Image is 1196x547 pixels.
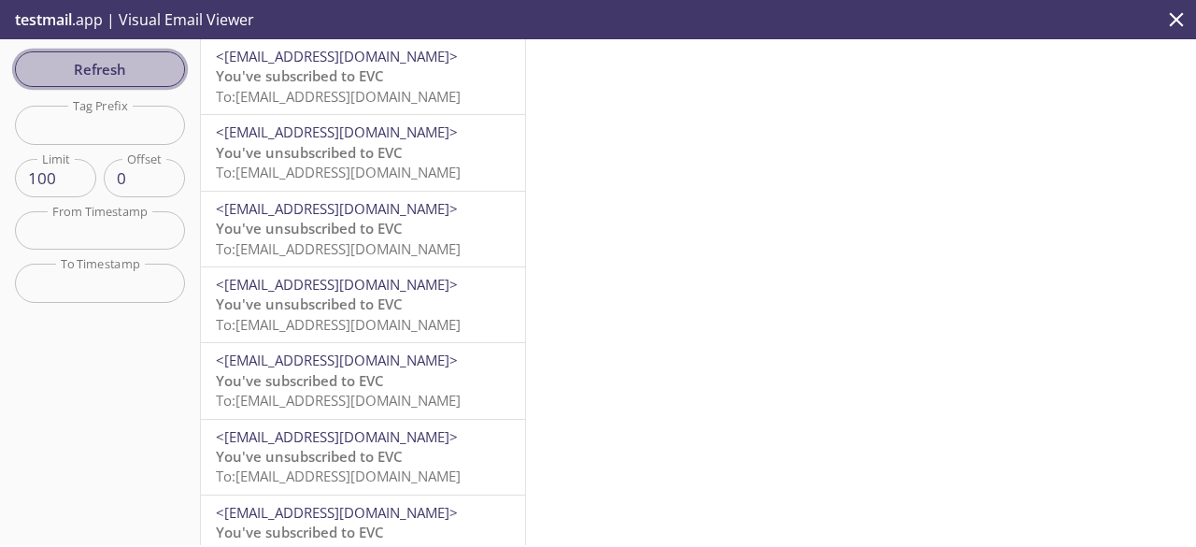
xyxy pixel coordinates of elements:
[216,523,384,541] span: You've subscribed to EVC
[216,427,458,446] span: <[EMAIL_ADDRESS][DOMAIN_NAME]>
[201,115,525,190] div: <[EMAIL_ADDRESS][DOMAIN_NAME]>You've unsubscribed to EVCTo:[EMAIL_ADDRESS][DOMAIN_NAME]
[201,420,525,495] div: <[EMAIL_ADDRESS][DOMAIN_NAME]>You've unsubscribed to EVCTo:[EMAIL_ADDRESS][DOMAIN_NAME]
[216,371,384,390] span: You've subscribed to EVC
[216,87,461,106] span: To: [EMAIL_ADDRESS][DOMAIN_NAME]
[216,219,403,238] span: You've unsubscribed to EVC
[201,39,525,114] div: <[EMAIL_ADDRESS][DOMAIN_NAME]>You've subscribed to EVCTo:[EMAIL_ADDRESS][DOMAIN_NAME]
[216,467,461,485] span: To: [EMAIL_ADDRESS][DOMAIN_NAME]
[216,351,458,369] span: <[EMAIL_ADDRESS][DOMAIN_NAME]>
[201,192,525,266] div: <[EMAIL_ADDRESS][DOMAIN_NAME]>You've unsubscribed to EVCTo:[EMAIL_ADDRESS][DOMAIN_NAME]
[201,267,525,342] div: <[EMAIL_ADDRESS][DOMAIN_NAME]>You've unsubscribed to EVCTo:[EMAIL_ADDRESS][DOMAIN_NAME]
[216,199,458,218] span: <[EMAIL_ADDRESS][DOMAIN_NAME]>
[15,51,185,87] button: Refresh
[216,391,461,410] span: To: [EMAIL_ADDRESS][DOMAIN_NAME]
[216,447,403,466] span: You've unsubscribed to EVC
[216,122,458,141] span: <[EMAIL_ADDRESS][DOMAIN_NAME]>
[216,503,458,522] span: <[EMAIL_ADDRESS][DOMAIN_NAME]>
[216,275,458,294] span: <[EMAIL_ADDRESS][DOMAIN_NAME]>
[216,66,384,85] span: You've subscribed to EVC
[216,163,461,181] span: To: [EMAIL_ADDRESS][DOMAIN_NAME]
[201,343,525,418] div: <[EMAIL_ADDRESS][DOMAIN_NAME]>You've subscribed to EVCTo:[EMAIL_ADDRESS][DOMAIN_NAME]
[216,47,458,65] span: <[EMAIL_ADDRESS][DOMAIN_NAME]>
[216,295,403,313] span: You've unsubscribed to EVC
[216,143,403,162] span: You've unsubscribed to EVC
[216,315,461,334] span: To: [EMAIL_ADDRESS][DOMAIN_NAME]
[15,9,72,30] span: testmail
[30,57,170,81] span: Refresh
[216,239,461,258] span: To: [EMAIL_ADDRESS][DOMAIN_NAME]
